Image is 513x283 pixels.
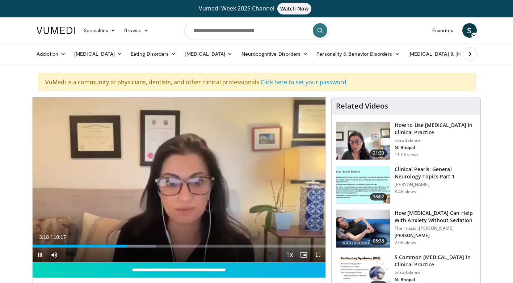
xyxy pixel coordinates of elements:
div: Progress Bar [33,245,326,248]
a: Personality & Behavior Disorders [312,47,404,61]
a: 05:36 How [MEDICAL_DATA] Can Help With Anxiety Without Sedation Pharmacist [PERSON_NAME] [PERSON_... [336,210,476,248]
p: [PERSON_NAME] [395,233,476,238]
span: 05:36 [370,237,387,245]
span: 10:17 [53,234,66,240]
a: Addiction [32,47,70,61]
a: Click here to set your password [261,78,346,86]
span: 38:02 [370,193,387,200]
a: Browse [120,23,153,38]
a: Specialties [79,23,120,38]
input: Search topics, interventions [184,22,329,39]
button: Fullscreen [311,248,325,262]
span: / [51,234,52,240]
button: Mute [47,248,62,262]
img: VuMedi Logo [37,27,75,34]
p: IntraBalance [395,138,476,143]
a: 21:30 How to Use [MEDICAL_DATA] in Clinical Practice IntraBalance N. Bhopal 11.0K views [336,122,476,160]
p: N. Bhopal [395,145,476,151]
button: Playback Rate [282,248,297,262]
p: [PERSON_NAME] [395,182,476,187]
button: Enable picture-in-picture mode [297,248,311,262]
h3: 5 Common [MEDICAL_DATA] in Clinical Practice [395,254,476,268]
a: Eating Disorders [126,47,180,61]
span: 21:30 [370,149,387,157]
p: 8.4K views [395,189,416,195]
img: 91ec4e47-6cc3-4d45-a77d-be3eb23d61cb.150x105_q85_crop-smart_upscale.jpg [336,166,390,204]
p: N. Bhopal [395,277,476,283]
a: Neurocognitive Disorders [237,47,312,61]
p: 11.0K views [395,152,419,158]
span: 3:18 [39,234,49,240]
div: VuMedi is a community of physicians, dentists, and other clinical professionals. [38,73,476,91]
video-js: Video Player [33,97,326,262]
p: Pharmacist [PERSON_NAME] [395,225,476,231]
button: Pause [33,248,47,262]
span: Watch Now [277,3,312,14]
h3: How to Use [MEDICAL_DATA] in Clinical Practice [395,122,476,136]
a: Favorites [428,23,458,38]
img: 7bfe4765-2bdb-4a7e-8d24-83e30517bd33.150x105_q85_crop-smart_upscale.jpg [336,210,390,248]
a: 38:02 Clinical Pearls: General Neurology Topics Part 1 [PERSON_NAME] 8.4K views [336,166,476,204]
a: [MEDICAL_DATA] [180,47,237,61]
h3: Clinical Pearls: General Neurology Topics Part 1 [395,166,476,180]
a: [MEDICAL_DATA] [70,47,126,61]
h4: Related Videos [336,102,388,110]
h3: How [MEDICAL_DATA] Can Help With Anxiety Without Sedation [395,210,476,224]
img: 662646f3-24dc-48fd-91cb-7f13467e765c.150x105_q85_crop-smart_upscale.jpg [336,122,390,160]
a: S [462,23,477,38]
a: Vumedi Week 2025 ChannelWatch Now [38,3,476,14]
a: [MEDICAL_DATA] & [MEDICAL_DATA] [404,47,508,61]
p: IntraBalance [395,270,476,275]
p: 2.0K views [395,240,416,246]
